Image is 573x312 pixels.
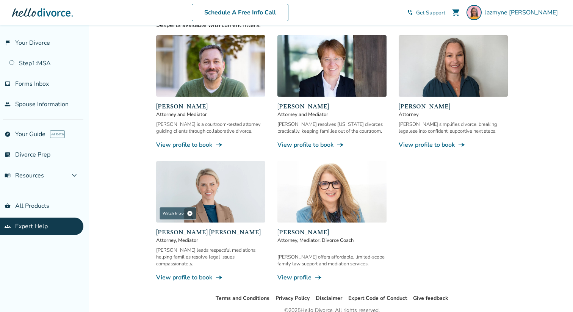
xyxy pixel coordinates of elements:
span: [PERSON_NAME] [156,102,265,111]
span: Jazmyne [PERSON_NAME] [485,8,561,17]
span: line_end_arrow_notch [215,141,223,149]
span: menu_book [5,172,11,179]
a: Terms and Conditions [216,295,269,302]
span: [PERSON_NAME] [399,102,508,111]
div: [PERSON_NAME] resolves [US_STATE] divorces practically, keeping families out of the courtroom. [277,121,387,135]
a: Schedule A Free Info Call [192,4,288,21]
div: [PERSON_NAME] leads respectful mediations, helping families resolve legal issues compassionately. [156,247,265,267]
span: Forms Inbox [15,80,49,88]
span: [PERSON_NAME] [277,102,387,111]
img: Lisa Zonder [277,161,387,223]
span: play_circle [187,210,193,216]
div: [PERSON_NAME] offers affordable, limited-scope family law support and mediation services. [277,254,387,267]
span: inbox [5,81,11,87]
span: phone_in_talk [407,9,413,16]
div: Watch Intro [159,207,196,220]
span: list_alt_check [5,152,11,158]
span: Attorney and Mediator [277,111,387,118]
span: expand_more [70,171,79,180]
img: Neil Forester [156,35,265,97]
img: Melissa Wheeler Hoff [156,161,265,223]
span: flag_2 [5,40,11,46]
a: View profile to bookline_end_arrow_notch [277,141,387,149]
span: people [5,101,11,107]
span: line_end_arrow_notch [315,274,322,281]
span: Resources [5,171,44,180]
a: View profile to bookline_end_arrow_notch [156,141,265,149]
img: Anne Mania [277,35,387,97]
a: Expert Code of Conduct [348,295,407,302]
span: Get Support [416,9,445,16]
span: AI beta [50,130,65,138]
span: shopping_cart [451,8,460,17]
iframe: Chat Widget [535,276,573,312]
span: explore [5,131,11,137]
span: Attorney and Mediator [156,111,265,118]
span: Attorney, Mediator [156,237,265,244]
div: [PERSON_NAME] is a courtroom-tested attorney guiding clients through collaborative divorce. [156,121,265,135]
a: Privacy Policy [276,295,310,302]
a: View profile to bookline_end_arrow_notch [399,141,508,149]
li: Give feedback [413,294,448,303]
span: [PERSON_NAME] [PERSON_NAME] [156,228,265,237]
span: line_end_arrow_notch [337,141,344,149]
span: line_end_arrow_notch [458,141,465,149]
a: phone_in_talkGet Support [407,9,445,16]
span: shopping_basket [5,203,11,209]
div: [PERSON_NAME] simplifies divorce, breaking legalese into confident, supportive next steps. [399,121,508,135]
span: Attorney [399,111,508,118]
span: groups [5,223,11,229]
a: View profileline_end_arrow_notch [277,273,387,282]
li: Disclaimer [316,294,342,303]
span: [PERSON_NAME] [277,228,387,237]
img: Jazmyne Williams [467,5,482,20]
a: View profile to bookline_end_arrow_notch [156,273,265,282]
span: Attorney, Mediator, Divorce Coach [277,237,387,244]
img: Desiree Howard [399,35,508,97]
span: line_end_arrow_notch [215,274,223,281]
